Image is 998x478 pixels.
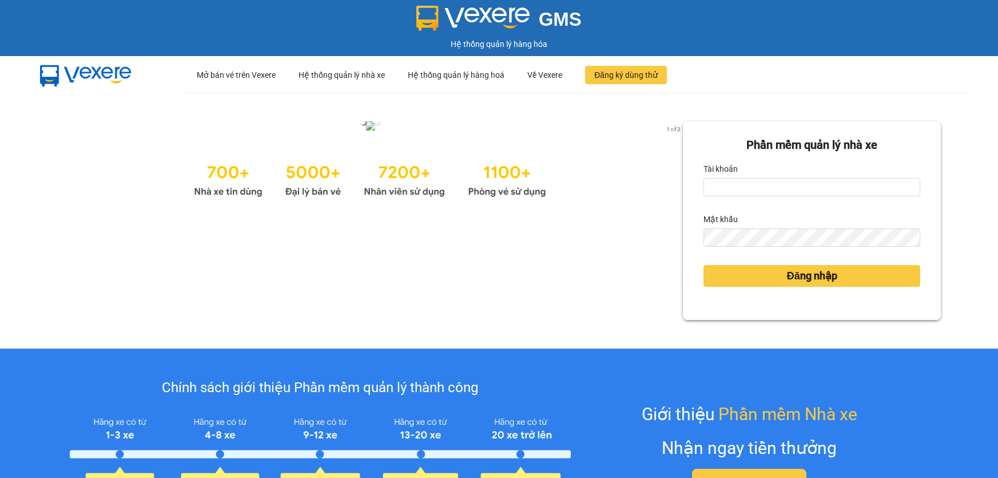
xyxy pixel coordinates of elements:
img: logo 2 [416,6,530,31]
button: previous slide / item [57,121,73,134]
span: Phần mềm Nhà xe [718,401,857,428]
span: Đăng ký dùng thử [594,69,658,81]
label: Tài khoản [703,160,738,178]
label: Mật khẩu [703,210,738,228]
div: Hệ thống quản lý hàng hóa [3,38,995,50]
a: GMS [416,17,582,26]
div: Chính sách giới thiệu Phần mềm quản lý thành công [70,377,570,399]
span: GMS [539,9,582,30]
div: Mở bán vé trên Vexere [197,57,276,93]
div: Nhận ngay tiền thưởng [662,434,837,461]
div: Giới thiệu [642,401,857,428]
div: Về Vexere [527,57,562,93]
div: Hệ thống quản lý hàng hoá [408,57,504,93]
button: next slide / item [667,121,683,134]
img: mbUUG5Q.png [29,56,143,94]
input: Mật khẩu [703,228,920,247]
div: Hệ thống quản lý nhà xe [299,57,385,93]
button: Đăng ký dùng thử [585,66,667,84]
p: 1 of 2 [663,121,683,136]
input: Tài khoản [703,178,920,196]
span: Đăng nhập [787,268,837,284]
li: slide item 2 [375,120,379,125]
img: Statistics.png [194,157,546,200]
div: Phần mềm quản lý nhà xe [703,136,920,154]
li: slide item 1 [361,120,365,125]
button: Đăng nhập [703,265,920,287]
